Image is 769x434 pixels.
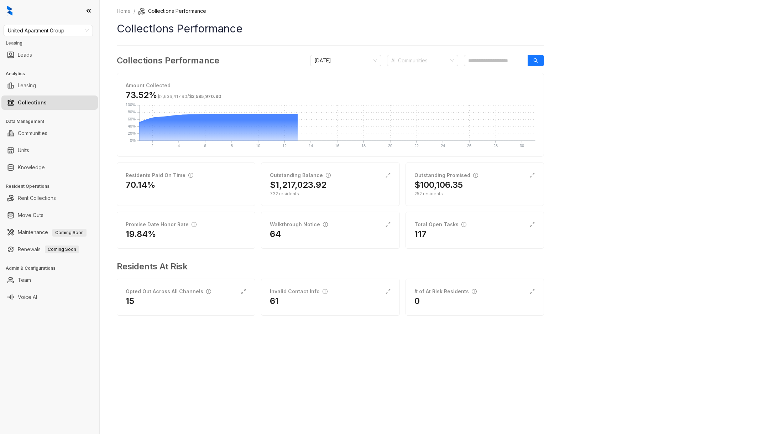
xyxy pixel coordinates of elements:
[385,222,391,227] span: expand-alt
[8,25,89,36] span: United Apartment Group
[414,191,535,197] div: 252 residents
[1,290,98,304] li: Voice AI
[204,144,206,148] text: 6
[493,144,498,148] text: 28
[467,144,471,148] text: 26
[270,221,328,228] div: Walkthrough Notice
[206,289,211,294] span: info-circle
[130,138,136,143] text: 0%
[18,160,45,175] a: Knowledge
[1,126,98,140] li: Communities
[18,48,32,62] a: Leads
[188,173,193,178] span: info-circle
[117,21,544,37] h1: Collections Performance
[192,222,197,227] span: info-circle
[126,228,156,240] h2: 19.84%
[117,54,219,67] h3: Collections Performance
[157,94,187,99] span: $2,636,417.90
[241,289,246,294] span: expand-alt
[414,221,466,228] div: Total Open Tasks
[189,94,221,99] span: $3,585,970.90
[256,144,260,148] text: 10
[414,288,477,295] div: # of At Risk Residents
[529,222,535,227] span: expand-alt
[1,48,98,62] li: Leads
[18,95,47,110] a: Collections
[126,221,197,228] div: Promise Date Honor Rate
[1,95,98,110] li: Collections
[533,58,538,63] span: search
[270,295,279,307] h2: 61
[6,71,99,77] h3: Analytics
[126,103,136,107] text: 100%
[335,144,339,148] text: 16
[117,260,538,273] h3: Residents At Risk
[529,172,535,178] span: expand-alt
[1,160,98,175] li: Knowledge
[414,295,420,307] h2: 0
[314,55,377,66] span: August 2025
[270,179,326,191] h2: $1,217,023.92
[18,78,36,93] a: Leasing
[6,265,99,272] h3: Admin & Configurations
[323,222,328,227] span: info-circle
[178,144,180,148] text: 4
[388,144,392,148] text: 20
[134,7,135,15] li: /
[282,144,287,148] text: 12
[18,191,56,205] a: Rent Collections
[385,172,391,178] span: expand-alt
[326,173,331,178] span: info-circle
[1,208,98,222] li: Move Outs
[18,143,29,157] a: Units
[151,144,153,148] text: 2
[115,7,132,15] a: Home
[128,117,136,121] text: 60%
[18,273,31,287] a: Team
[414,228,427,240] h2: 117
[126,171,193,179] div: Residents Paid On Time
[270,228,281,240] h2: 64
[414,179,463,191] h2: $100,106.35
[323,289,328,294] span: info-circle
[1,191,98,205] li: Rent Collections
[472,289,477,294] span: info-circle
[18,126,47,140] a: Communities
[1,78,98,93] li: Leasing
[126,288,211,295] div: Opted Out Across All Channels
[361,144,366,148] text: 18
[7,6,12,16] img: logo
[126,82,171,88] strong: Amount Collected
[385,289,391,294] span: expand-alt
[414,171,478,179] div: Outstanding Promised
[128,124,136,128] text: 40%
[441,144,445,148] text: 24
[1,225,98,239] li: Maintenance
[128,131,136,135] text: 20%
[1,273,98,287] li: Team
[128,110,136,114] text: 80%
[6,40,99,46] h3: Leasing
[18,242,79,257] a: RenewalsComing Soon
[231,144,233,148] text: 8
[18,208,43,222] a: Move Outs
[461,222,466,227] span: info-circle
[52,229,87,237] span: Coming Soon
[18,290,37,304] a: Voice AI
[473,173,478,178] span: info-circle
[138,7,206,15] li: Collections Performance
[6,183,99,190] h3: Resident Operations
[270,171,331,179] div: Outstanding Balance
[126,89,221,101] h3: 73.52%
[45,246,79,253] span: Coming Soon
[1,242,98,257] li: Renewals
[309,144,313,148] text: 14
[6,118,99,125] h3: Data Management
[1,143,98,157] li: Units
[270,288,328,295] div: Invalid Contact Info
[529,289,535,294] span: expand-alt
[126,295,134,307] h2: 15
[520,144,524,148] text: 30
[126,179,156,191] h2: 70.14%
[414,144,419,148] text: 22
